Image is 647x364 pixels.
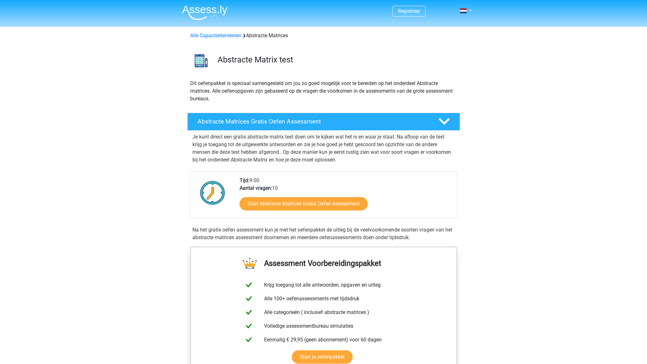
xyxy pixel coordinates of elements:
[192,133,455,164] p: Je kunt direct een gratis abstracte matrix test doen om te kijken wat het is en waar je staat. Na...
[190,226,457,241] div: Na het gratis oefen assessment kun je met het oefenpakket de uitleg bij de veelvoorkomende soorte...
[188,32,460,39] div: Abstracte Matrices
[292,350,353,364] a: Start je oefenpakket
[182,5,227,20] img: Assessly
[188,47,215,74] img: abstracte matrices
[240,185,272,191] b: Aantal vragen:
[190,80,457,103] p: Dit oefenpakket is speciaal samengesteld om jou zo goed mogelijk voor te bereiden op het onderdee...
[240,177,249,183] b: Tijd:
[398,8,420,14] a: Registreer
[218,55,455,65] h3: Abstracte Matrix test
[197,177,229,209] img: Klok
[185,113,463,131] a: Abstracte Matrices Gratis Oefen Assessment
[198,118,428,125] h4: Abstracte Matrices Gratis Oefen Assessment
[190,32,241,39] a: Alle Capaciteitentesten
[240,197,368,211] a: Start Abstracte Matrices Gratis Oefen Assessment
[235,177,457,218] div: 9:00 10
